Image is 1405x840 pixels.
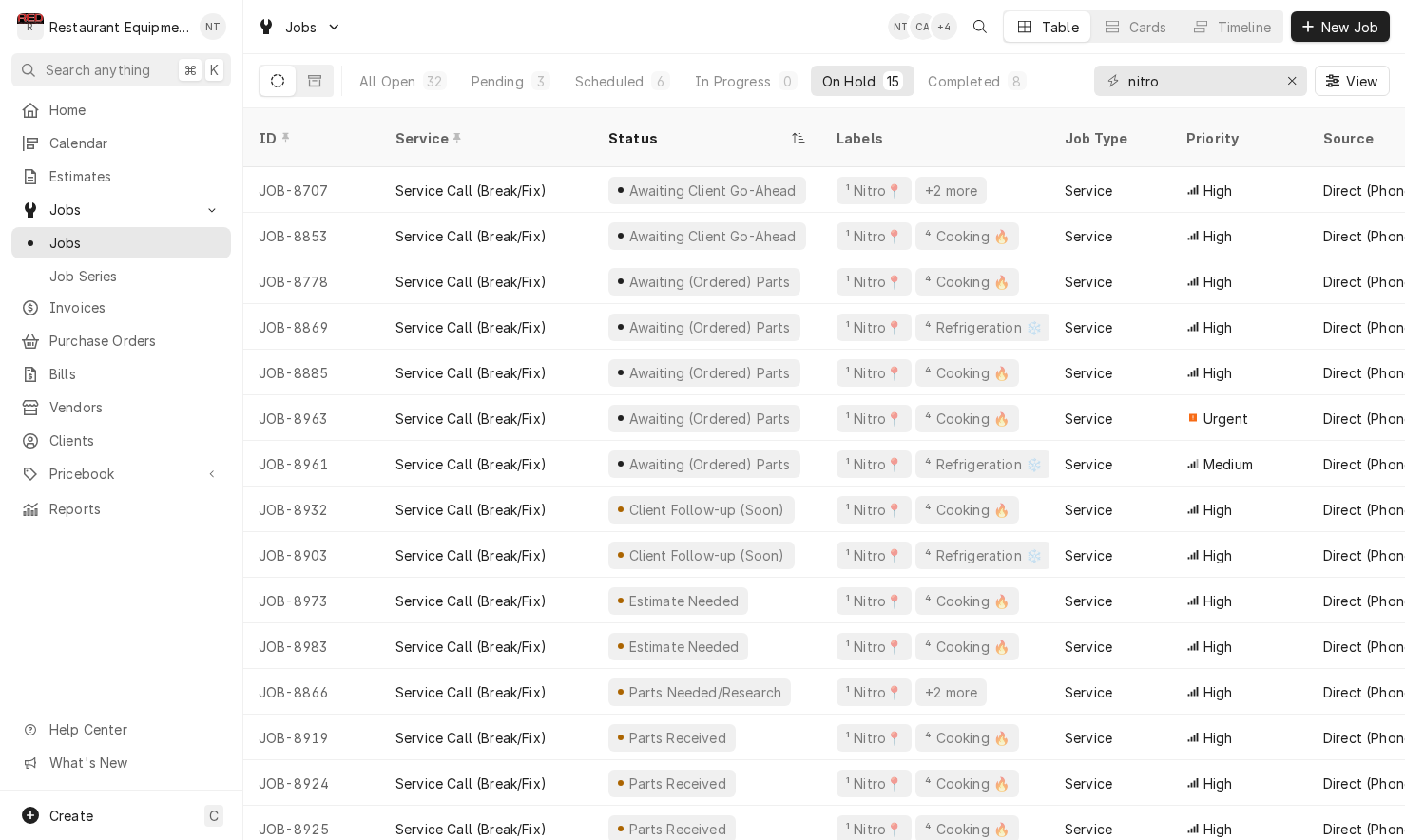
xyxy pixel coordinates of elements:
div: JOB-8885 [243,350,380,395]
div: 0 [782,71,794,91]
button: View [1315,66,1390,96]
div: ¹ Nitro📍 [844,454,904,474]
span: Jobs [49,200,193,220]
div: Service [1065,181,1112,200]
div: JOB-8869 [243,304,380,350]
div: Client Follow-up (Soon) [626,545,786,565]
div: Service Call (Break/Fix) [395,819,547,839]
a: Jobs [11,227,231,258]
div: 3 [535,71,547,91]
div: Status [608,128,787,148]
div: JOB-8973 [243,578,380,623]
div: Labels [837,128,1034,148]
a: Bills [11,358,231,390]
div: NT [200,13,226,40]
span: High [1203,728,1233,748]
a: Home [11,94,231,125]
div: Service [1065,545,1112,565]
span: High [1203,272,1233,292]
div: ⁴ Cooking 🔥 [923,591,1011,611]
div: ¹ Nitro📍 [844,728,904,748]
div: ¹ Nitro📍 [844,682,904,702]
div: Completed [928,71,999,91]
div: Service [1065,728,1112,748]
div: JOB-8919 [243,715,380,760]
div: Service Call (Break/Fix) [395,728,547,748]
div: Nick Tussey's Avatar [888,13,914,40]
div: Service Call (Break/Fix) [395,637,547,657]
span: High [1203,317,1233,337]
span: High [1203,819,1233,839]
span: Pricebook [49,464,193,484]
span: Job Series [49,266,221,286]
div: In Progress [695,71,771,91]
div: ⁴ Refrigeration ❄️ [923,454,1044,474]
div: ¹ Nitro📍 [844,226,904,246]
div: JOB-8963 [243,395,380,441]
div: Service [1065,500,1112,520]
span: High [1203,591,1233,611]
span: High [1203,637,1233,657]
div: Service Call (Break/Fix) [395,773,547,793]
div: Priority [1186,128,1289,148]
div: Restaurant Equipment Diagnostics's Avatar [17,13,44,40]
span: High [1203,545,1233,565]
div: Service [1065,409,1112,429]
div: JOB-8903 [243,532,380,578]
div: Estimate Needed [626,591,741,611]
a: Estimates [11,161,231,192]
span: Jobs [285,17,318,37]
div: Service [1065,454,1112,474]
a: Reports [11,493,231,525]
div: ¹ Nitro📍 [844,545,904,565]
div: Service [1065,819,1112,839]
span: Search anything [46,60,150,80]
div: Chrissy Adams's Avatar [910,13,936,40]
div: JOB-8778 [243,258,380,304]
div: Service [395,128,574,148]
a: Go to Jobs [11,194,231,225]
div: ¹ Nitro📍 [844,637,904,657]
div: Cards [1129,17,1167,37]
div: All Open [359,71,415,91]
div: Client Follow-up (Soon) [626,500,786,520]
div: Service [1065,637,1112,657]
span: Calendar [49,133,221,153]
div: JOB-8961 [243,441,380,487]
div: JOB-8924 [243,760,380,806]
span: K [210,60,219,80]
a: Purchase Orders [11,325,231,356]
div: ⁴ Cooking 🔥 [923,226,1011,246]
div: Awaiting (Ordered) Parts [626,272,792,292]
div: Service Call (Break/Fix) [395,363,547,383]
div: +2 more [923,682,979,702]
div: ¹ Nitro📍 [844,773,904,793]
div: Service [1065,682,1112,702]
div: ¹ Nitro📍 [844,181,904,200]
div: Awaiting (Ordered) Parts [626,409,792,429]
span: Home [49,100,221,120]
div: Parts Received [626,819,728,839]
span: What's New [49,753,220,773]
a: Go to Jobs [249,11,350,43]
div: Parts Received [626,773,728,793]
div: ⁴ Cooking 🔥 [923,500,1011,520]
span: New Job [1318,17,1382,37]
span: Estimates [49,166,221,186]
div: ⁴ Cooking 🔥 [923,773,1011,793]
div: Service [1065,591,1112,611]
div: 32 [427,71,442,91]
a: Vendors [11,391,231,423]
a: Clients [11,425,231,456]
button: Open search [965,11,995,42]
div: Parts Received [626,728,728,748]
div: JOB-8866 [243,669,380,715]
div: Service Call (Break/Fix) [395,181,547,200]
div: NT [888,13,914,40]
div: Service [1065,773,1112,793]
a: Go to Help Center [11,714,231,745]
a: Job Series [11,260,231,292]
div: On Hold [822,71,876,91]
a: Invoices [11,292,231,323]
span: Invoices [49,297,221,317]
